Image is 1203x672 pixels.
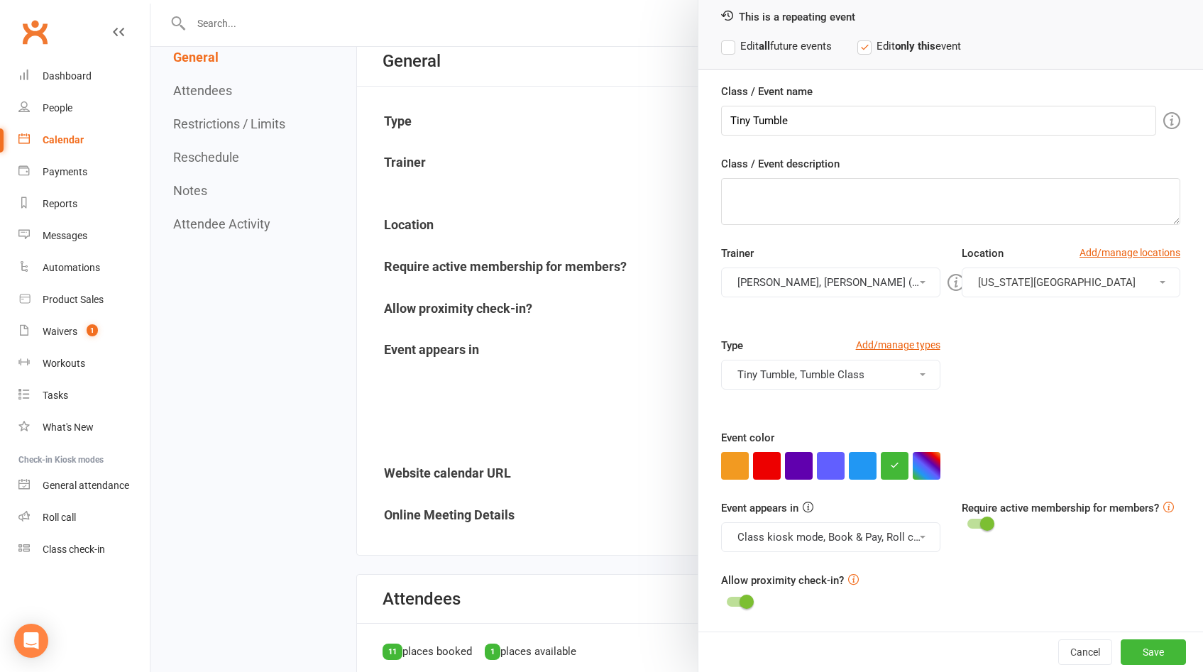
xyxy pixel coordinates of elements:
[43,358,85,369] div: Workouts
[721,500,798,517] label: Event appears in
[18,252,150,284] a: Automations
[18,92,150,124] a: People
[18,156,150,188] a: Payments
[18,316,150,348] a: Waivers 1
[962,245,1004,262] label: Location
[721,106,1156,136] input: Enter event name
[721,245,754,262] label: Trainer
[962,268,1180,297] button: [US_STATE][GEOGRAPHIC_DATA]
[43,262,100,273] div: Automations
[1080,245,1180,260] a: Add/manage locations
[14,624,48,658] div: Open Intercom Messenger
[43,480,129,491] div: General attendance
[721,429,774,446] label: Event color
[18,188,150,220] a: Reports
[43,294,104,305] div: Product Sales
[18,470,150,502] a: General attendance kiosk mode
[18,348,150,380] a: Workouts
[43,230,87,241] div: Messages
[43,512,76,523] div: Roll call
[43,422,94,433] div: What's New
[18,534,150,566] a: Class kiosk mode
[1058,639,1112,665] button: Cancel
[18,220,150,252] a: Messages
[962,502,1159,514] label: Require active membership for members?
[721,38,832,55] label: Edit future events
[43,166,87,177] div: Payments
[87,324,98,336] span: 1
[18,124,150,156] a: Calendar
[43,326,77,337] div: Waivers
[18,284,150,316] a: Product Sales
[721,522,940,552] button: Class kiosk mode, Book & Pay, Roll call, Clubworx website calendar and Mobile app
[721,268,940,297] button: [PERSON_NAME], [PERSON_NAME] (Jr Coach), [PERSON_NAME] Coach), [PERSON_NAME][MEDICAL_DATA]
[721,155,840,172] label: Class / Event description
[43,102,72,114] div: People
[895,40,935,53] strong: only this
[43,70,92,82] div: Dashboard
[43,134,84,145] div: Calendar
[978,276,1136,289] span: [US_STATE][GEOGRAPHIC_DATA]
[18,60,150,92] a: Dashboard
[1121,639,1186,665] button: Save
[17,14,53,50] a: Clubworx
[721,337,743,354] label: Type
[43,544,105,555] div: Class check-in
[18,380,150,412] a: Tasks
[857,38,961,55] label: Edit event
[721,9,1180,23] div: This is a repeating event
[18,502,150,534] a: Roll call
[721,572,844,589] label: Allow proximity check-in?
[759,40,770,53] strong: all
[721,360,940,390] button: Tiny Tumble, Tumble Class
[721,83,813,100] label: Class / Event name
[18,412,150,444] a: What's New
[43,198,77,209] div: Reports
[856,337,940,353] a: Add/manage types
[43,390,68,401] div: Tasks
